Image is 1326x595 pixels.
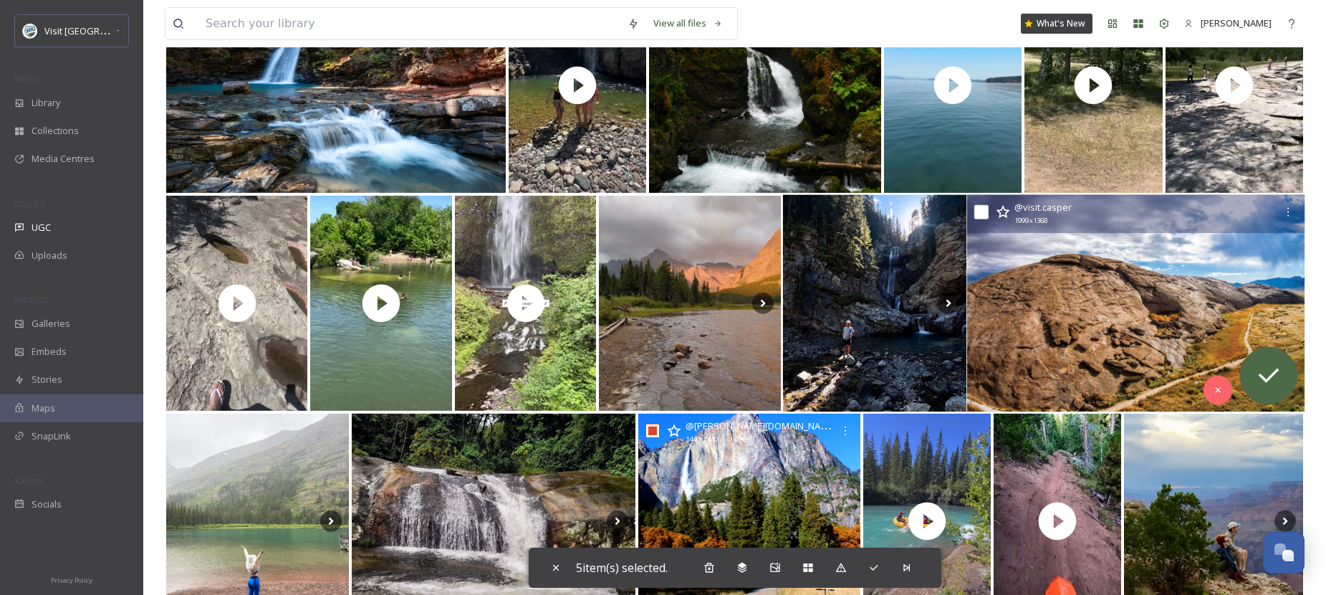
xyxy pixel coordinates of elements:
[198,8,620,39] input: Search your library
[967,195,1305,412] img: We can *almost* feel fall in the air. If you haven't been to Independence Rock during autumn, it'...
[310,196,451,411] img: thumbnail
[51,576,92,585] span: Privacy Policy
[32,345,67,358] span: Embeds
[1263,532,1305,573] button: Open Chat
[32,124,79,138] span: Collections
[14,475,43,486] span: SOCIALS
[646,9,730,37] a: View all files
[32,429,71,443] span: SnapLink
[1177,9,1279,37] a: [PERSON_NAME]
[576,559,668,576] span: 5 item(s) selected.
[686,419,836,432] span: @ [PERSON_NAME][DOMAIN_NAME]
[599,196,781,411] img: September in Glacier National Park is pure magic 🍂 Reservations end on September 28th, the summer...
[1014,201,1072,214] span: @ visit.casper
[44,24,182,37] span: Visit [GEOGRAPHIC_DATA] Parks
[166,196,307,411] img: thumbnail
[14,199,45,209] span: COLLECT
[14,295,47,305] span: WIDGETS
[32,152,95,166] span: Media Centres
[1021,14,1092,34] a: What's New
[32,373,62,386] span: Stories
[32,221,51,234] span: UGC
[51,571,92,588] a: Privacy Policy
[686,434,718,444] span: 1440 x 1440
[14,74,39,85] span: MEDIA
[783,195,966,412] img: Sunday #hiking #kananaskis #rockymountains #getoutside #waterfalls #swimming #alberta #canada
[455,196,596,411] img: thumbnail
[23,24,37,38] img: download.png
[32,498,62,511] span: Socials
[1201,16,1272,29] span: [PERSON_NAME]
[32,401,55,415] span: Maps
[32,249,67,262] span: Uploads
[32,317,70,330] span: Galleries
[1014,216,1047,227] span: 1999 x 1368
[32,96,60,110] span: Library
